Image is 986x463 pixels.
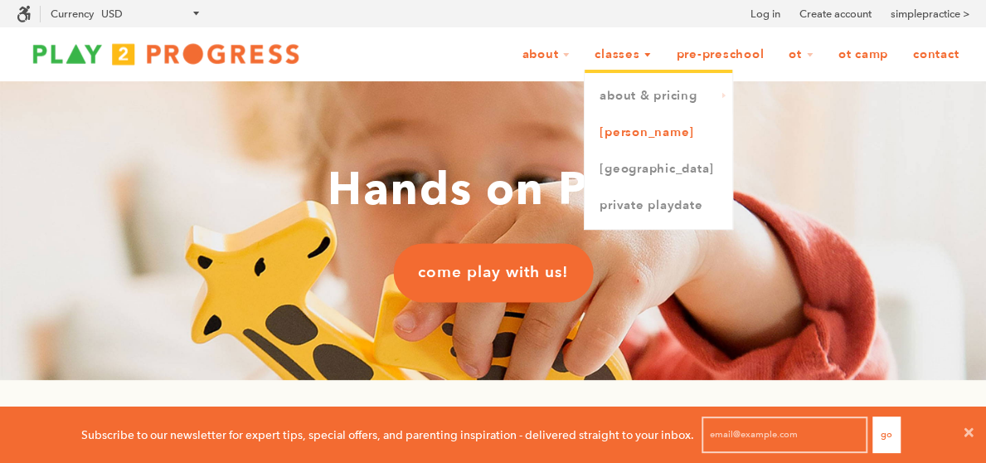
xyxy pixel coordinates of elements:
a: come play with us! [393,244,593,302]
span: come play with us! [418,262,568,284]
a: [PERSON_NAME] [585,115,732,151]
a: Create account [799,6,872,22]
a: Classes [584,39,662,71]
a: About [511,39,580,71]
a: OT Camp [828,39,899,71]
p: Subscribe to our newsletter for expert tips, special offers, and parenting inspiration - delivere... [81,426,694,444]
a: simplepractice > [891,6,969,22]
a: Private Playdate [585,188,732,224]
a: About & Pricing [585,78,732,115]
input: email@example.com [702,417,867,453]
a: OT [778,39,824,71]
a: Log in [750,6,780,22]
img: Play2Progress logo [17,37,315,71]
a: Contact [902,39,969,71]
a: [GEOGRAPHIC_DATA] [585,151,732,188]
a: Pre-Preschool [665,39,775,71]
button: Go [872,417,901,453]
label: Currency [51,7,94,20]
